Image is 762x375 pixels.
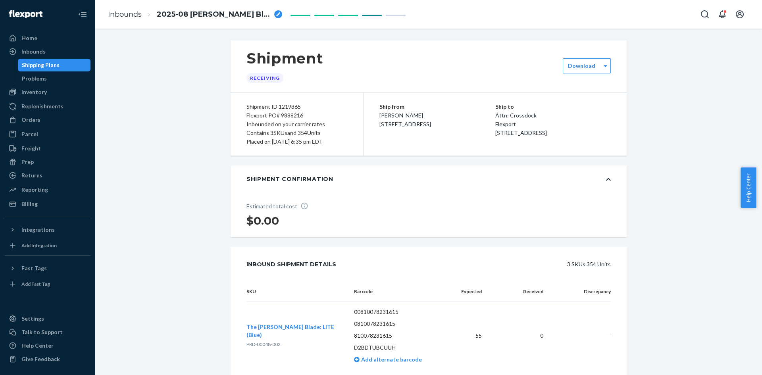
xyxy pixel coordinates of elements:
[21,158,34,166] div: Prep
[21,355,60,363] div: Give Feedback
[448,282,488,302] th: Expected
[379,102,495,111] p: Ship from
[354,308,443,316] p: 00810078231615
[495,120,611,129] p: Flexport
[5,223,90,236] button: Integrations
[21,116,40,124] div: Orders
[21,186,48,194] div: Reporting
[348,282,449,302] th: Barcode
[550,282,611,302] th: Discrepancy
[697,6,713,22] button: Open Search Box
[246,111,347,120] div: Flexport PO# 9888216
[5,262,90,275] button: Fast Tags
[495,129,547,136] span: [STREET_ADDRESS]
[21,130,38,138] div: Parcel
[568,62,595,70] label: Download
[21,342,54,350] div: Help Center
[5,312,90,325] a: Settings
[246,102,347,111] div: Shipment ID 1219365
[714,6,730,22] button: Open notifications
[5,169,90,182] a: Returns
[157,10,271,20] span: 2025-08 Smith Blade Lite V1 Transfer
[5,156,90,168] a: Prep
[21,264,47,272] div: Fast Tags
[448,302,488,370] td: 55
[246,137,347,146] div: Placed on [DATE] 6:35 pm EDT
[21,88,47,96] div: Inventory
[354,356,422,363] a: Add alternate barcode
[9,10,42,18] img: Flexport logo
[75,6,90,22] button: Close Navigation
[21,226,55,234] div: Integrations
[21,48,46,56] div: Inbounds
[21,171,42,179] div: Returns
[21,242,57,249] div: Add Integration
[5,142,90,155] a: Freight
[5,128,90,140] a: Parcel
[5,113,90,126] a: Orders
[606,332,611,339] span: —
[22,61,60,69] div: Shipping Plans
[21,200,38,208] div: Billing
[379,112,431,127] span: [PERSON_NAME] [STREET_ADDRESS]
[21,315,44,323] div: Settings
[21,144,41,152] div: Freight
[18,72,91,85] a: Problems
[354,332,443,340] p: 810078231615
[741,167,756,208] button: Help Center
[21,102,63,110] div: Replenishments
[5,32,90,44] a: Home
[21,328,63,336] div: Talk to Support
[5,183,90,196] a: Reporting
[5,100,90,113] a: Replenishments
[246,73,283,83] div: Receiving
[18,59,91,71] a: Shipping Plans
[21,34,37,42] div: Home
[246,282,348,302] th: SKU
[5,239,90,252] a: Add Integration
[495,102,611,111] p: Ship to
[495,111,611,120] p: Attn: Crossdock
[22,75,47,83] div: Problems
[246,341,281,347] span: PRD-00048-002
[354,256,611,272] div: 3 SKUs 354 Units
[246,175,333,183] div: Shipment Confirmation
[5,198,90,210] a: Billing
[354,344,443,352] p: D2BDTUBCUUH
[5,326,90,338] a: Talk to Support
[246,202,314,210] p: Estimated total cost
[360,356,422,363] span: Add alternate barcode
[246,323,334,338] span: The [PERSON_NAME] Blade: LITE (Blue)
[246,213,314,228] h1: $0.00
[488,282,549,302] th: Received
[108,10,142,19] a: Inbounds
[246,323,341,339] button: The [PERSON_NAME] Blade: LITE (Blue)
[5,86,90,98] a: Inventory
[354,320,443,328] p: 0810078231615
[246,256,336,272] div: Inbound Shipment Details
[5,45,90,58] a: Inbounds
[732,6,748,22] button: Open account menu
[5,353,90,365] button: Give Feedback
[5,339,90,352] a: Help Center
[488,302,549,370] td: 0
[246,129,347,137] div: Contains 3 SKUs and 354 Units
[246,50,323,67] h1: Shipment
[246,120,347,129] div: Inbounded on your carrier rates
[21,281,50,287] div: Add Fast Tag
[102,3,289,26] ol: breadcrumbs
[5,278,90,290] a: Add Fast Tag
